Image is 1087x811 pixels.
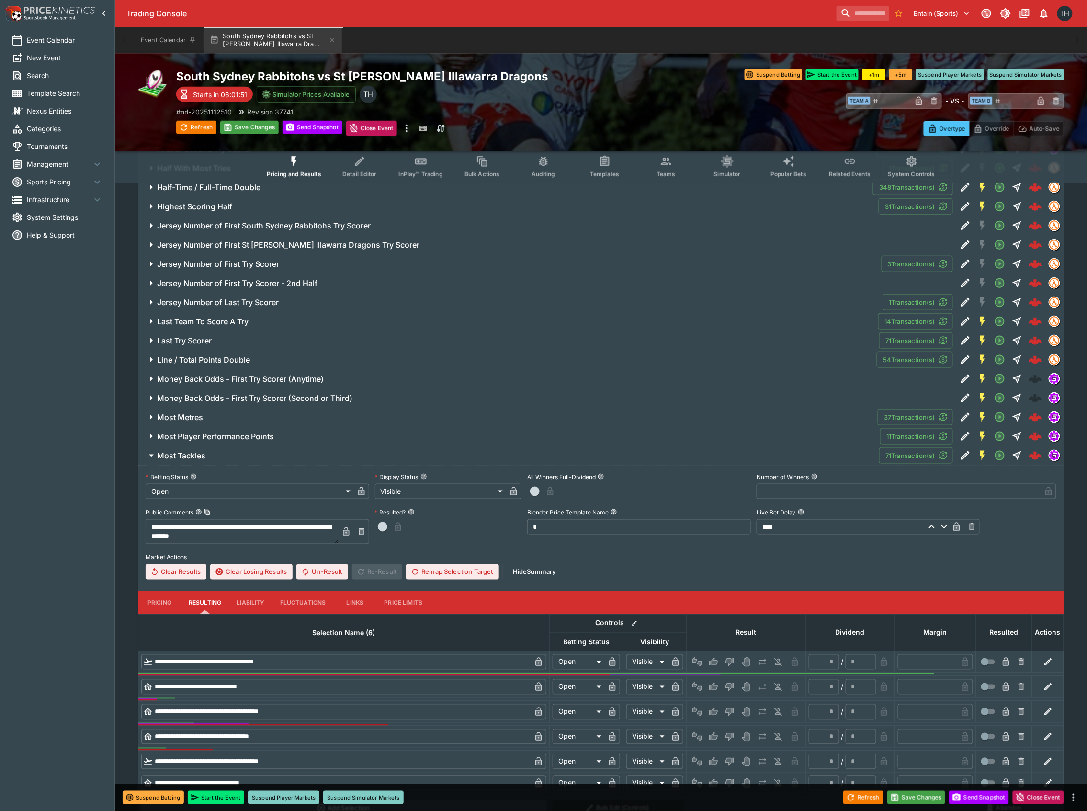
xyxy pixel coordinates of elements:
[1049,201,1060,212] img: tradingmodel
[1029,353,1042,366] div: 34e7648c-cb0d-46cd-9343-43bce8de0a1a
[138,591,181,614] button: Pricing
[138,388,957,408] button: Money Back Odds - First Try Scorer (Second or Third)
[553,754,605,769] div: Open
[1008,447,1026,464] button: Straight
[138,216,957,235] button: Jersey Number of First South Sydney Rabbitohs Try Scorer
[877,352,953,368] button: 54Transaction(s)
[957,428,974,445] button: Edit Detail
[690,679,705,695] button: Not Set
[626,754,668,769] div: Visible
[1054,3,1076,24] button: Todd Henderson
[346,121,397,136] button: Close Event
[949,791,1009,804] button: Send Snapshot
[1029,315,1042,328] div: b15aea70-3488-4abf-a36e-1b4aca147dac
[138,235,957,254] button: Jersey Number of First St [PERSON_NAME] Illawarra Dragons Try Scorer
[190,473,197,480] button: Betting Status
[706,679,721,695] button: Win
[1049,431,1060,442] img: simulator
[1026,331,1045,350] a: a227e937-415c-47d2-9da3-859b8fa908bf
[1008,409,1026,426] button: Straight
[296,564,348,580] button: Un-Result
[991,255,1008,273] button: Open
[738,704,754,720] button: Void
[722,704,737,720] button: Lose
[157,451,205,461] h6: Most Tackles
[283,121,342,134] button: Send Snapshot
[1049,393,1060,403] img: simulator
[957,179,974,196] button: Edit Detail
[1049,450,1060,461] img: simulator
[755,679,770,695] button: Push
[157,374,324,384] h6: Money Back Odds - First Try Scorer (Anytime)
[994,201,1006,212] svg: Open
[722,654,737,670] button: Lose
[553,729,605,744] div: Open
[994,411,1006,423] svg: Open
[755,754,770,769] button: Push
[1068,792,1079,803] button: more
[994,239,1006,251] svg: Open
[1014,121,1064,136] button: Auto-Save
[248,791,319,804] button: Suspend Player Markets
[375,484,507,499] div: Visible
[879,198,953,215] button: 31Transaction(s)
[1049,412,1060,423] img: simulator
[1029,296,1042,309] div: c2ea1ae7-b977-43ca-8876-5630199aa507
[1029,296,1042,309] img: logo-cerberus--red.svg
[957,370,974,388] button: Edit Detail
[1049,354,1060,365] img: tradingmodel
[1029,181,1042,194] div: b9ee1d0a-be0d-4c98-84f4-cf2e798e4cd8
[399,171,443,178] span: InPlay™ Trading
[1008,217,1026,234] button: Straight
[978,5,995,22] button: Connected to PK
[974,236,991,253] button: SGM Disabled
[706,654,721,670] button: Win
[994,392,1006,404] svg: Open
[626,704,668,720] div: Visible
[138,427,880,446] button: Most Player Performance Points
[957,294,974,311] button: Edit Detail
[940,124,965,134] p: Overtype
[1049,316,1060,327] img: tradingmodel
[969,121,1014,136] button: Override
[994,431,1006,442] svg: Open
[181,591,229,614] button: Resulting
[532,171,555,178] span: Auditing
[204,509,211,515] button: Copy To Clipboard
[974,313,991,330] button: SGM Enabled
[420,473,427,480] button: Display Status
[1026,408,1045,427] a: 4f65a893-b0bf-4a0e-97cd-b4ec19598baa
[991,236,1008,253] button: Open
[138,254,882,274] button: Jersey Number of First Try Scorer
[991,428,1008,445] button: Open
[176,107,232,117] p: Copy To Clipboard
[628,617,641,630] button: Bulk edit
[916,69,984,80] button: Suspend Player Markets
[771,776,786,791] button: Eliminated In Play
[1049,335,1060,346] img: tradingmodel
[994,297,1006,308] svg: Open
[146,484,354,499] div: Open
[988,69,1064,80] button: Suspend Simulator Markets
[1026,446,1045,465] a: d040caed-4a81-4560-bb55-09055c369894
[957,447,974,464] button: Edit Detail
[1035,5,1053,22] button: Notifications
[974,389,991,407] button: SGM Enabled
[138,69,169,100] img: rugby_league.png
[738,776,754,791] button: Void
[771,654,786,670] button: Eliminated In Play
[957,217,974,234] button: Edit Detail
[257,86,356,103] button: Simulator Prices Available
[755,654,770,670] button: Push
[706,704,721,720] button: Win
[690,754,705,769] button: Not Set
[706,729,721,744] button: Win
[1008,389,1026,407] button: Straight
[157,202,232,212] h6: Highest Scoring Half
[1029,257,1042,271] img: logo-cerberus--red.svg
[24,16,76,20] img: Sportsbook Management
[811,473,818,480] button: Number of Winners
[507,564,562,580] button: HideSummary
[991,389,1008,407] button: Open
[806,69,859,80] button: Start the Event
